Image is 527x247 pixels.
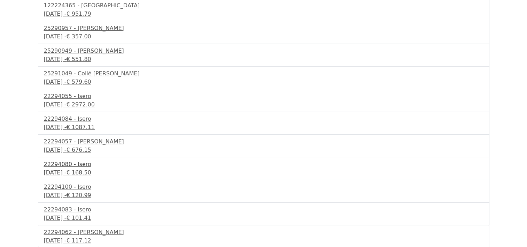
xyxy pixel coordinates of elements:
[44,92,483,109] a: 22294055 - Isero[DATE] -€ 2972.00
[66,215,91,221] span: € 101.41
[44,115,483,132] a: 22294084 - Isero[DATE] -€ 1087.11
[44,205,483,214] div: 22294083 - Isero
[66,192,91,199] span: € 120.99
[44,55,483,63] div: [DATE] -
[44,10,483,18] div: [DATE] -
[44,47,483,55] div: 25290949 - [PERSON_NAME]
[44,228,483,237] div: 22294062 - [PERSON_NAME]
[66,101,94,108] span: € 2972.00
[66,10,91,17] span: € 951.79
[44,214,483,222] div: [DATE] -
[44,160,483,177] a: 22294080 - Isero[DATE] -€ 168.50
[66,147,91,153] span: € 676.15
[44,69,483,78] div: 25291049 - Collé [PERSON_NAME]
[44,24,483,32] div: 25290957 - [PERSON_NAME]
[44,78,483,86] div: [DATE] -
[44,32,483,41] div: [DATE] -
[44,92,483,100] div: 22294055 - Isero
[44,115,483,123] div: 22294084 - Isero
[44,183,483,200] a: 22294100 - Isero[DATE] -€ 120.99
[44,47,483,63] a: 25290949 - [PERSON_NAME][DATE] -€ 551.80
[44,237,483,245] div: [DATE] -
[44,191,483,200] div: [DATE] -
[44,1,483,10] div: 122224365 - [GEOGRAPHIC_DATA]
[66,78,91,85] span: € 579.60
[44,24,483,41] a: 25290957 - [PERSON_NAME][DATE] -€ 357.00
[66,237,91,244] span: € 117.12
[44,69,483,86] a: 25291049 - Collé [PERSON_NAME][DATE] -€ 579.60
[44,183,483,191] div: 22294100 - Isero
[44,137,483,154] a: 22294057 - [PERSON_NAME][DATE] -€ 676.15
[44,205,483,222] a: 22294083 - Isero[DATE] -€ 101.41
[44,1,483,18] a: 122224365 - [GEOGRAPHIC_DATA][DATE] -€ 951.79
[44,123,483,132] div: [DATE] -
[44,160,483,169] div: 22294080 - Isero
[66,56,91,62] span: € 551.80
[66,124,94,130] span: € 1087.11
[44,169,483,177] div: [DATE] -
[44,228,483,245] a: 22294062 - [PERSON_NAME][DATE] -€ 117.12
[66,169,91,176] span: € 168.50
[44,100,483,109] div: [DATE] -
[44,146,483,154] div: [DATE] -
[66,33,91,40] span: € 357.00
[44,137,483,146] div: 22294057 - [PERSON_NAME]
